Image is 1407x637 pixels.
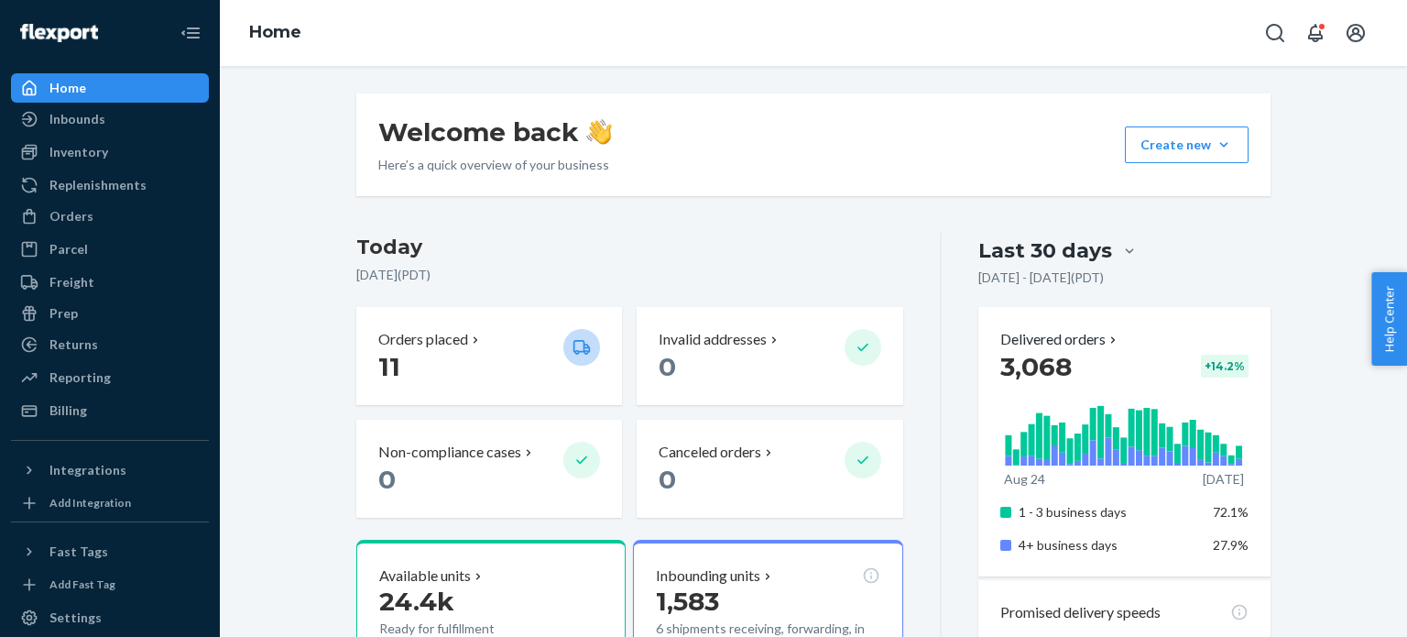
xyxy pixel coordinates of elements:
[11,492,209,514] a: Add Integration
[11,299,209,328] a: Prep
[356,233,903,262] h3: Today
[49,240,88,258] div: Parcel
[49,304,78,323] div: Prep
[11,170,209,200] a: Replenishments
[1371,272,1407,366] button: Help Center
[1213,504,1249,520] span: 72.1%
[49,79,86,97] div: Home
[637,420,902,518] button: Canceled orders 0
[659,329,767,350] p: Invalid addresses
[49,461,126,479] div: Integrations
[11,104,209,134] a: Inbounds
[1337,15,1374,51] button: Open account menu
[11,202,209,231] a: Orders
[656,566,760,587] p: Inbounding units
[656,586,719,617] span: 1,583
[11,603,209,632] a: Settings
[49,543,108,561] div: Fast Tags
[234,6,316,60] ol: breadcrumbs
[378,442,521,463] p: Non-compliance cases
[978,269,1104,287] p: [DATE] - [DATE] ( PDT )
[659,464,676,495] span: 0
[978,236,1112,265] div: Last 30 days
[659,351,676,382] span: 0
[1125,126,1249,163] button: Create new
[1000,351,1072,382] span: 3,068
[378,115,612,148] h1: Welcome back
[356,307,622,405] button: Orders placed 11
[356,420,622,518] button: Non-compliance cases 0
[11,456,209,485] button: Integrations
[11,330,209,359] a: Returns
[249,22,301,42] a: Home
[1213,537,1249,553] span: 27.9%
[1201,355,1249,378] div: + 14.2 %
[379,586,454,617] span: 24.4k
[1000,329,1120,350] button: Delivered orders
[378,351,400,382] span: 11
[11,235,209,264] a: Parcel
[49,143,108,161] div: Inventory
[1000,602,1161,623] p: Promised delivery speeds
[586,119,612,145] img: hand-wave emoji
[49,207,93,225] div: Orders
[11,73,209,103] a: Home
[378,329,468,350] p: Orders placed
[49,401,87,420] div: Billing
[378,464,396,495] span: 0
[49,577,115,592] div: Add Fast Tag
[1019,536,1199,555] p: 4+ business days
[11,537,209,566] button: Fast Tags
[1019,503,1199,522] p: 1 - 3 business days
[11,363,209,392] a: Reporting
[11,268,209,297] a: Freight
[49,110,105,128] div: Inbounds
[659,442,761,463] p: Canceled orders
[379,566,471,587] p: Available units
[1203,470,1244,489] p: [DATE]
[1297,15,1334,51] button: Open notifications
[11,137,209,167] a: Inventory
[11,396,209,425] a: Billing
[172,15,209,51] button: Close Navigation
[49,335,98,354] div: Returns
[49,273,94,291] div: Freight
[20,24,98,42] img: Flexport logo
[49,495,131,511] div: Add Integration
[49,368,111,387] div: Reporting
[637,307,902,405] button: Invalid addresses 0
[1004,470,1045,489] p: Aug 24
[49,176,147,194] div: Replenishments
[49,609,102,627] div: Settings
[356,266,903,284] p: [DATE] ( PDT )
[378,156,612,174] p: Here’s a quick overview of your business
[11,574,209,596] a: Add Fast Tag
[1292,582,1389,628] iframe: Opens a widget where you can chat to one of our agents
[1257,15,1293,51] button: Open Search Box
